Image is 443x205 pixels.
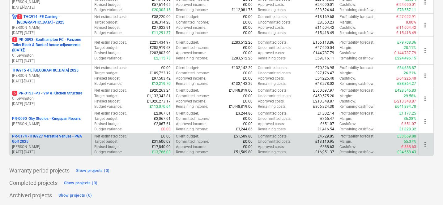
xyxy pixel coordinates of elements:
p: 26.21% [404,71,416,76]
p: Approved income : [176,50,206,56]
p: £4,729.05 [317,134,334,139]
p: Budget variance : [94,56,122,61]
p: 36.28% [404,116,416,121]
p: Remaining cashflow : [339,56,374,61]
p: Target budget : [94,20,118,25]
p: £-24,090.01 [396,2,416,7]
p: £1,133,343.81 [147,94,171,99]
p: £283,512.26 [232,56,253,61]
p: Approved income : [176,25,206,30]
p: £0.00 [243,116,253,121]
p: [DATE] - [DATE] [12,30,89,36]
p: [PERSON_NAME] [12,144,89,150]
p: £17,840.00 [152,144,171,150]
p: Budget variance : [94,150,122,155]
p: Remaining income : [176,7,208,13]
p: Completed projects [9,179,58,187]
p: Client budget : [176,111,199,116]
p: £1,177.25 [399,111,416,116]
p: £765.47 [320,116,334,121]
p: Margin : [339,71,352,76]
p: Budget variance : [94,81,122,86]
p: £34,638.87 [397,65,416,71]
p: Budget variance : [94,104,122,109]
div: PR-0174 -THG927 Versatile Venues - PGA Golf 2025[PERSON_NAME][DATE]-[DATE] [12,134,89,155]
p: Remaining costs : [258,127,287,132]
p: PR-0174 - THG927 Versatile Venues - PGA Golf 2025 [12,134,89,144]
p: Cashflow : [339,2,356,7]
p: Approved costs : [258,2,285,7]
p: £33,524.64 [315,7,334,13]
p: £3,244.86 [236,127,253,132]
p: £11,291.37 [152,30,171,36]
p: £34,558.43 [397,150,416,155]
p: PR-0153 - P3 - VIP & Kitchen Structure [12,91,82,96]
p: Committed income : [176,71,209,76]
p: Net estimated cost : [94,111,127,116]
span: more_vert [421,47,429,54]
p: £18,169.68 [315,14,334,20]
p: £221,434.97 [150,40,171,45]
p: £0.00 [243,14,253,20]
p: £-15,418.49 [396,30,416,36]
p: [PERSON_NAME] [12,73,89,78]
p: [DATE] - [DATE] [12,79,89,84]
p: £0.00 [243,94,253,99]
p: Profitability forecast : [339,40,374,45]
p: PR-0090 - Sky Studios - Kingspan Repairs [12,116,81,121]
p: Cashflow : [339,121,356,127]
p: 29.58% [404,94,416,99]
p: Approved income : [176,121,206,127]
p: £0.00 [243,121,253,127]
p: £2,115.73 [154,56,171,61]
p: £15,418.49 [315,30,334,36]
p: £20,302.15 [152,7,171,13]
p: Approved income : [176,76,206,81]
p: Remaining income : [176,104,208,109]
p: £59,016.11 [315,56,334,61]
p: Profitability forecast : [339,111,374,116]
p: £459,575.20 [313,94,334,99]
p: Approved income : [176,99,206,104]
p: Cashflow : [339,50,356,56]
p: Cashflow : [339,99,356,104]
p: £1,448,819.00 [229,104,253,109]
p: Revised budget : [94,50,121,56]
p: £-11,604.42 [396,25,416,30]
p: Target budget : [94,116,118,121]
p: Uncommitted costs : [258,45,292,50]
p: £51,509.80 [234,150,253,155]
span: more_vert [421,95,429,102]
p: [DATE] - [DATE] [12,101,89,107]
p: £43,278.02 [315,81,334,86]
p: Profitability forecast : [339,88,374,93]
span: 1 [12,37,17,42]
p: £-651.07 [401,121,416,127]
p: [DATE] - [DATE] [12,59,89,64]
p: £132,142.29 [232,81,253,86]
div: Show projects (0) [58,192,92,199]
p: Approved income : [176,2,206,7]
p: Profitability forecast : [339,65,374,71]
div: Show projects (3) [64,180,97,187]
p: £920,263.24 [150,88,171,93]
p: Client budget : [176,14,199,20]
p: £1,416.54 [317,127,334,132]
p: £31,606.03 [152,139,171,144]
p: £0.00 [243,45,253,50]
p: Committed income : [176,45,209,50]
p: £54,225.40 [315,76,334,81]
span: more_vert [421,141,429,148]
div: THG915 -FE [GEOGRAPHIC_DATA] 2025[PERSON_NAME][DATE]-[DATE] [12,68,89,84]
p: Client budget : [176,88,199,93]
p: £113,070.64 [150,104,171,109]
p: Budget variance : [94,7,122,13]
span: 6 [12,91,17,96]
p: Committed income : [176,139,209,144]
p: Cashflow : [339,144,356,150]
p: THG914 - FE Gaming - [GEOGRAPHIC_DATA] - 2025 [17,14,89,25]
p: Remaining cashflow : [339,150,374,155]
p: Net estimated cost : [94,134,127,139]
p: Margin : [339,45,352,50]
p: PR-0093 - Southampton FC - Fanzone Toilet Block & Back of house adjustments ([DATE]) [12,37,89,53]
